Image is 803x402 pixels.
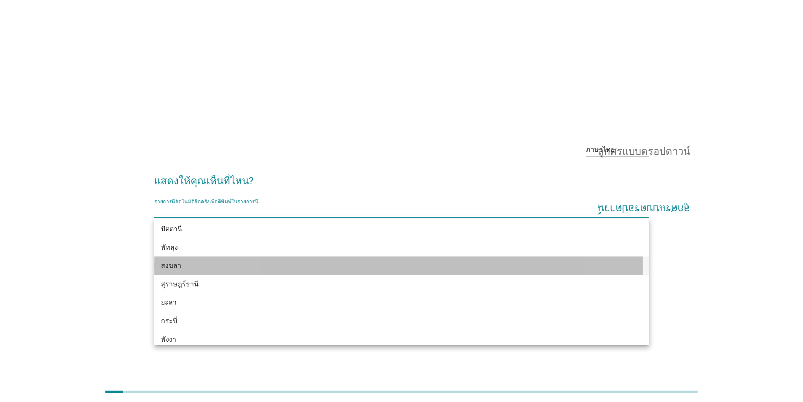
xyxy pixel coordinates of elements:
[598,205,690,216] font: ลูกศรแบบดรอปดาวน์
[586,146,615,154] font: ภาษาไทย
[161,298,177,306] font: ยะลา
[161,225,182,233] font: ปัตตานี
[161,280,199,288] font: สุราษฎร์ธานี
[161,335,176,343] font: พังงา
[161,262,181,270] font: สงขลา
[161,243,178,251] font: พัทลุง
[161,317,177,325] font: กระบี่
[598,145,690,155] font: ลูกศรแบบดรอปดาวน์
[154,204,637,217] input: รายการนี้อัตโนมัติอีกครั้งเพื่อตีพิมพ์ในรายการนี้
[154,175,253,187] font: แสดงให้คุณเห็นที่ไหน?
